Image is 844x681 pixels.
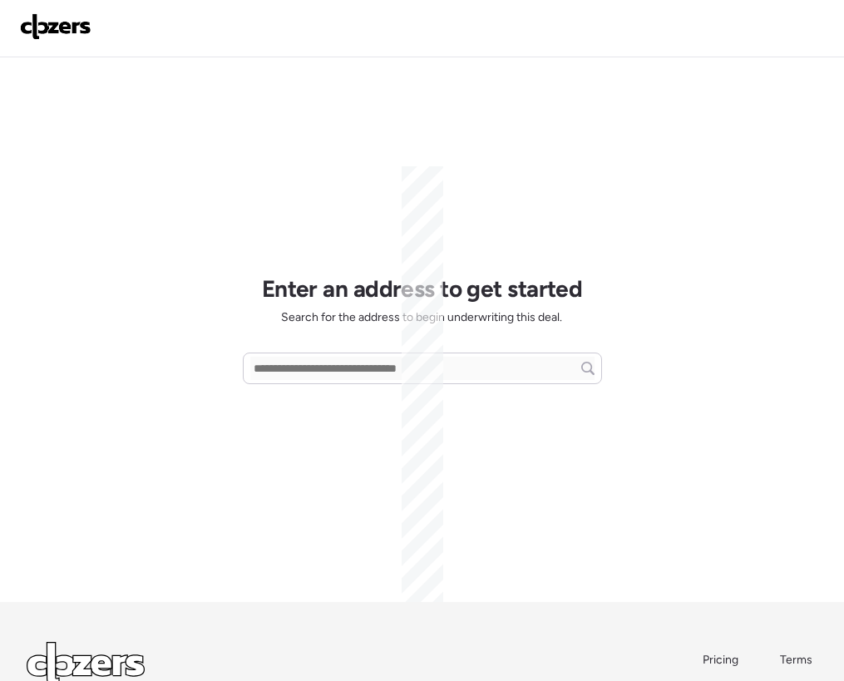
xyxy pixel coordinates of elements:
a: Terms [780,652,817,669]
a: Pricing [703,652,740,669]
span: Search for the address to begin underwriting this deal. [281,309,562,326]
h1: Enter an address to get started [262,274,583,303]
span: Pricing [703,653,738,667]
span: Terms [780,653,812,667]
img: Logo [20,13,91,40]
